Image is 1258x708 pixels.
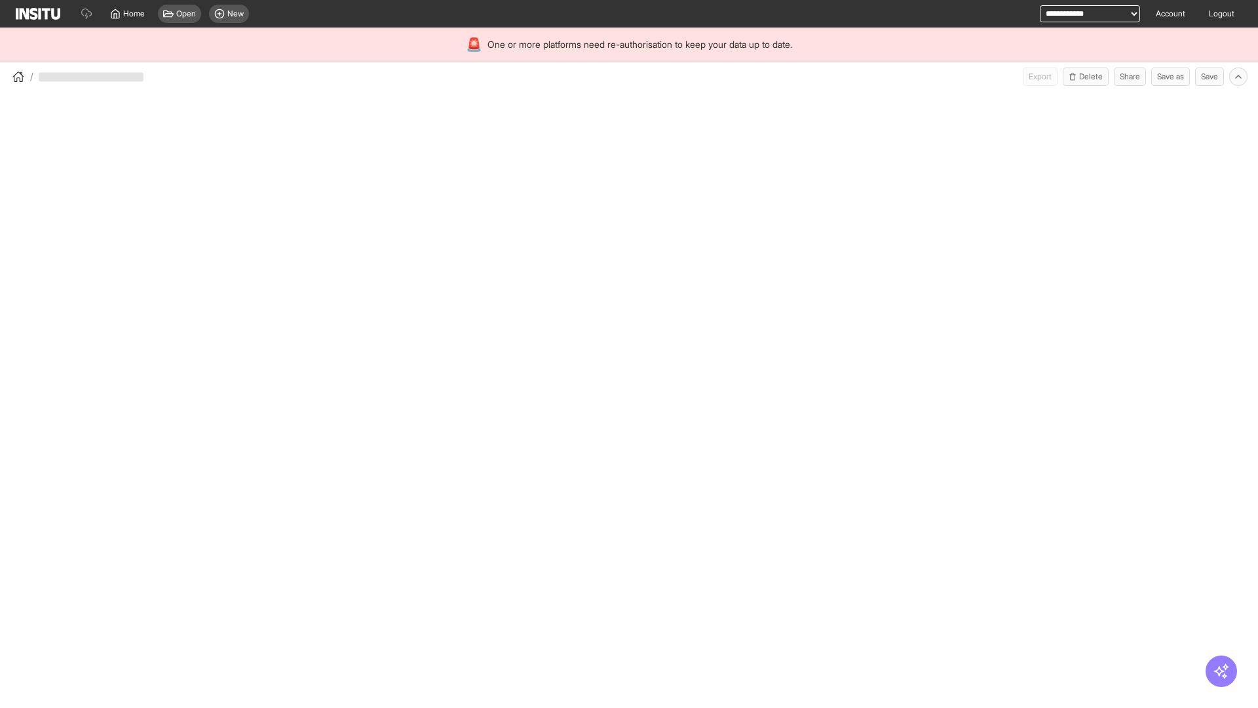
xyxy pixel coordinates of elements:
[123,9,145,19] span: Home
[1195,68,1224,86] button: Save
[1023,68,1058,86] button: Export
[487,38,792,51] span: One or more platforms need re-authorisation to keep your data up to date.
[16,8,60,20] img: Logo
[466,35,482,54] div: 🚨
[30,70,33,83] span: /
[1063,68,1109,86] button: Delete
[10,69,33,85] button: /
[1151,68,1190,86] button: Save as
[176,9,196,19] span: Open
[1114,68,1146,86] button: Share
[227,9,244,19] span: New
[1023,68,1058,86] span: Can currently only export from Insights reports.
